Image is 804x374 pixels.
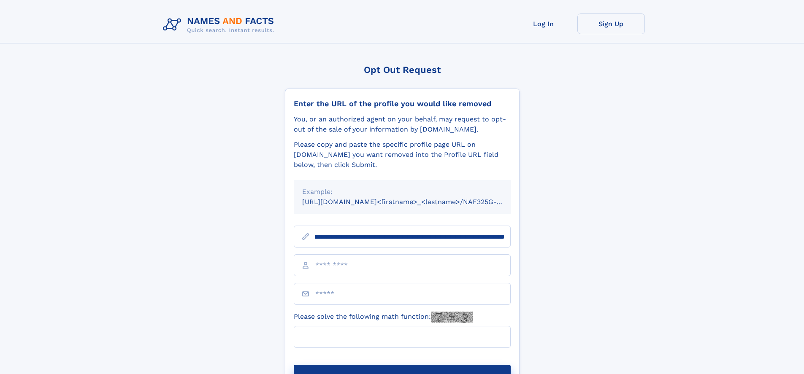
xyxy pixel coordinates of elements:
[294,312,473,323] label: Please solve the following math function:
[302,198,527,206] small: [URL][DOMAIN_NAME]<firstname>_<lastname>/NAF325G-xxxxxxxx
[294,114,511,135] div: You, or an authorized agent on your behalf, may request to opt-out of the sale of your informatio...
[160,13,281,36] img: Logo Names and Facts
[510,13,577,34] a: Log In
[294,140,511,170] div: Please copy and paste the specific profile page URL on [DOMAIN_NAME] you want removed into the Pr...
[294,99,511,108] div: Enter the URL of the profile you would like removed
[285,65,520,75] div: Opt Out Request
[302,187,502,197] div: Example:
[577,13,645,34] a: Sign Up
